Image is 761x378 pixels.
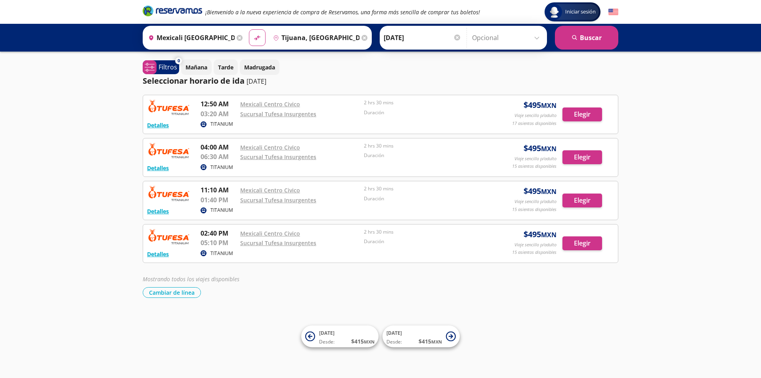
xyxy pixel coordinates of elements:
button: Elegir [562,150,602,164]
p: Duración [364,152,484,159]
p: 05:10 PM [201,238,236,248]
p: 03:20 AM [201,109,236,119]
button: English [608,7,618,17]
button: Elegir [562,236,602,250]
button: Detalles [147,207,169,215]
button: Elegir [562,194,602,207]
small: MXN [364,339,375,345]
a: Mexicali Centro Civico [240,100,300,108]
button: Detalles [147,121,169,129]
p: [DATE] [247,77,266,86]
p: Duración [364,238,484,245]
p: TITANIUM [210,250,233,257]
span: Desde: [319,338,335,345]
button: Mañana [181,59,212,75]
img: RESERVAMOS [147,228,191,244]
input: Buscar Destino [270,28,359,48]
span: $ 495 [524,99,556,111]
p: 17 asientos disponibles [512,120,556,127]
span: Iniciar sesión [562,8,599,16]
p: 15 asientos disponibles [512,163,556,170]
button: [DATE]Desde:$415MXN [301,326,379,347]
p: 02:40 PM [201,228,236,238]
em: ¡Bienvenido a la nueva experiencia de compra de Reservamos, una forma más sencilla de comprar tus... [205,8,480,16]
em: Mostrando todos los viajes disponibles [143,275,239,283]
span: [DATE] [319,330,335,336]
small: MXN [541,230,556,239]
p: Duración [364,195,484,202]
p: 15 asientos disponibles [512,249,556,256]
p: Duración [364,109,484,116]
input: Buscar Origen [145,28,235,48]
button: Tarde [214,59,238,75]
span: $ 495 [524,142,556,154]
a: Sucursal Tufesa Insurgentes [240,153,316,161]
span: [DATE] [386,330,402,336]
a: Sucursal Tufesa Insurgentes [240,196,316,204]
span: $ 415 [351,337,375,345]
p: 06:30 AM [201,152,236,161]
img: RESERVAMOS [147,99,191,115]
p: TITANIUM [210,121,233,128]
span: $ 495 [524,185,556,197]
button: [DATE]Desde:$415MXN [382,326,460,347]
p: Seleccionar horario de ida [143,75,245,87]
p: TITANIUM [210,207,233,214]
p: Viaje sencillo p/adulto [514,112,556,119]
span: $ 415 [419,337,442,345]
span: Desde: [386,338,402,345]
p: Viaje sencillo p/adulto [514,242,556,248]
p: 2 hrs 30 mins [364,228,484,236]
button: Buscar [555,26,618,50]
small: MXN [431,339,442,345]
span: $ 495 [524,228,556,240]
p: Tarde [218,63,233,71]
span: 0 [178,58,180,64]
p: Madrugada [244,63,275,71]
img: RESERVAMOS [147,142,191,158]
small: MXN [541,101,556,110]
button: Madrugada [240,59,279,75]
i: Brand Logo [143,5,202,17]
p: 11:10 AM [201,185,236,195]
a: Sucursal Tufesa Insurgentes [240,239,316,247]
p: Filtros [159,62,177,72]
button: Detalles [147,164,169,172]
a: Mexicali Centro Civico [240,230,300,237]
p: 2 hrs 30 mins [364,142,484,150]
button: 0Filtros [143,60,179,74]
input: Elegir Fecha [384,28,461,48]
p: 15 asientos disponibles [512,206,556,213]
p: Viaje sencillo p/adulto [514,198,556,205]
p: 01:40 PM [201,195,236,205]
p: 2 hrs 30 mins [364,99,484,106]
a: Mexicali Centro Civico [240,144,300,151]
p: TITANIUM [210,164,233,171]
small: MXN [541,187,556,196]
img: RESERVAMOS [147,185,191,201]
small: MXN [541,144,556,153]
p: Viaje sencillo p/adulto [514,155,556,162]
button: Elegir [562,107,602,121]
a: Sucursal Tufesa Insurgentes [240,110,316,118]
input: Opcional [472,28,543,48]
p: 12:50 AM [201,99,236,109]
a: Brand Logo [143,5,202,19]
p: 2 hrs 30 mins [364,185,484,192]
p: Mañana [185,63,207,71]
a: Mexicali Centro Civico [240,186,300,194]
p: 04:00 AM [201,142,236,152]
button: Detalles [147,250,169,258]
button: Cambiar de línea [143,287,201,298]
